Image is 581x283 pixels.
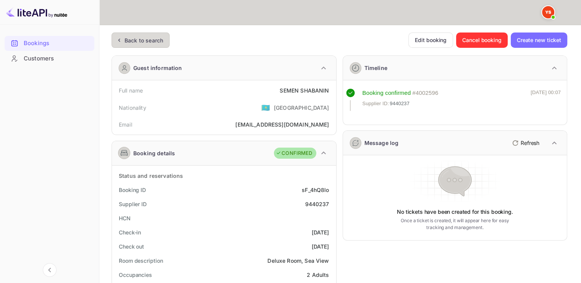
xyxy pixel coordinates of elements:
div: Room description [119,257,163,265]
img: Yandex Support [542,6,554,18]
div: Check-in [119,228,141,236]
span: 9440237 [390,100,409,107]
p: Once a ticket is created, it will appear here for easy tracking and management. [395,217,515,231]
div: [GEOGRAPHIC_DATA] [274,104,329,112]
div: Back to search [125,36,163,44]
button: Edit booking [408,33,453,48]
div: Booking details [133,149,175,157]
div: Deluxe Room, Sea View [267,257,329,265]
div: CONFIRMED [276,150,312,157]
button: Cancel booking [456,33,508,48]
div: Supplier ID [119,200,147,208]
div: Email [119,120,132,128]
div: HCN [119,214,131,222]
div: Nationality [119,104,146,112]
div: SEMEN SHABANIN [280,86,329,94]
div: 9440237 [305,200,329,208]
button: Refresh [508,137,542,149]
div: Guest information [133,64,182,72]
div: [EMAIL_ADDRESS][DOMAIN_NAME] [235,120,329,128]
div: [DATE] [312,242,329,250]
div: sF_4hQ8lo [302,186,329,194]
div: Customers [24,54,91,63]
p: Refresh [521,139,539,147]
div: Occupancies [119,271,152,279]
button: Create new ticket [511,33,567,48]
div: 2 Adults [307,271,329,279]
div: Customers [5,51,94,66]
div: Timeline [364,64,387,72]
div: Status and reservations [119,172,183,180]
div: Bookings [24,39,91,48]
div: Full name [119,86,143,94]
p: No tickets have been created for this booking. [397,208,513,216]
div: Message log [364,139,399,147]
div: # 4002596 [412,89,438,98]
span: United States [261,101,270,114]
div: Booking ID [119,186,146,194]
div: Check out [119,242,144,250]
div: Bookings [5,36,94,51]
div: Booking confirmed [363,89,411,98]
button: Collapse navigation [43,263,57,277]
img: LiteAPI logo [6,6,67,18]
a: Bookings [5,36,94,50]
div: [DATE] 00:07 [531,89,561,111]
span: Supplier ID: [363,100,389,107]
div: [DATE] [312,228,329,236]
a: Customers [5,51,94,65]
